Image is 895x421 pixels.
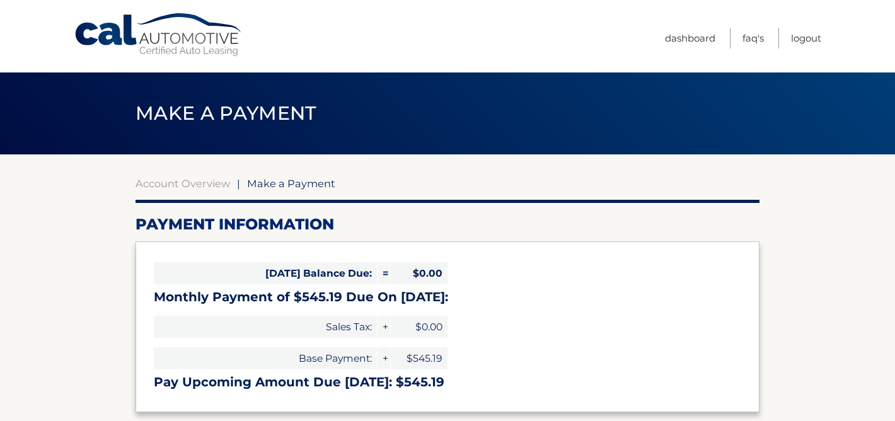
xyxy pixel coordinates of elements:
a: Dashboard [665,28,715,49]
a: FAQ's [742,28,764,49]
a: Logout [791,28,821,49]
span: + [378,316,390,338]
span: + [378,347,390,369]
span: Sales Tax: [154,316,377,338]
a: Cal Automotive [74,13,244,57]
span: = [378,262,390,284]
span: Base Payment: [154,347,377,369]
a: Account Overview [136,177,230,190]
span: Make a Payment [247,177,335,190]
h3: Pay Upcoming Amount Due [DATE]: $545.19 [154,374,741,390]
h2: Payment Information [136,215,759,234]
span: [DATE] Balance Due: [154,262,377,284]
span: $545.19 [391,347,448,369]
span: $0.00 [391,316,448,338]
span: $0.00 [391,262,448,284]
span: Make a Payment [136,101,316,125]
span: | [237,177,240,190]
h3: Monthly Payment of $545.19 Due On [DATE]: [154,289,741,305]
